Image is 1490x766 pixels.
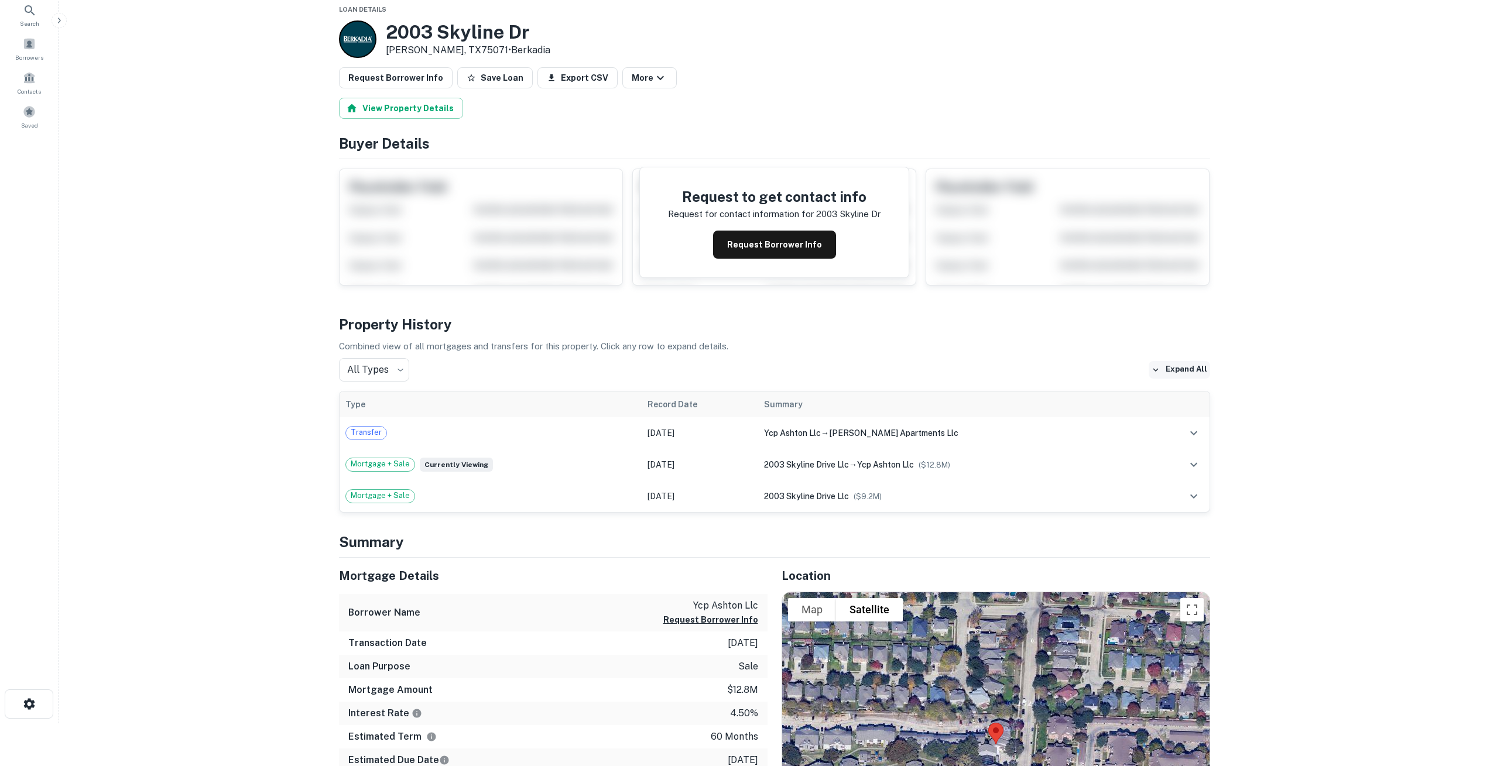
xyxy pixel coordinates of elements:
[642,480,758,512] td: [DATE]
[816,207,881,221] p: 2003 skyline dr
[4,101,55,132] a: Saved
[1149,361,1210,379] button: Expand All
[348,659,410,674] h6: Loan Purpose
[1184,455,1204,475] button: expand row
[642,449,758,480] td: [DATE]
[340,391,642,417] th: Type
[339,133,1210,154] h4: Buyer Details
[919,461,950,469] span: ($ 12.8M )
[386,43,550,57] p: [PERSON_NAME], TX75071 •
[764,460,849,469] span: 2003 skyline drive llc
[738,659,758,674] p: sale
[857,460,914,469] span: ycp ashton llc
[829,428,958,438] span: [PERSON_NAME] apartments llc
[346,490,415,501] span: Mortgage + Sale
[782,567,1210,585] h5: Location
[339,567,768,585] h5: Mortgage Details
[764,458,1143,471] div: →
[1184,486,1204,506] button: expand row
[764,427,1143,439] div: →
[348,706,422,720] h6: Interest Rate
[622,67,677,88] button: More
[711,730,758,744] p: 60 months
[4,67,55,98] a: Contacts
[346,458,415,470] span: Mortgage + Sale
[668,207,814,221] p: Request for contact information for
[668,186,881,207] h4: Request to get contact info
[339,98,463,119] button: View Property Details
[537,67,618,88] button: Export CSV
[758,391,1149,417] th: Summary
[1184,423,1204,443] button: expand row
[836,598,903,621] button: Show satellite imagery
[348,683,433,697] h6: Mortgage Amount
[642,391,758,417] th: Record Date
[642,417,758,449] td: [DATE]
[339,358,409,382] div: All Types
[348,730,437,744] h6: Estimated Term
[511,44,550,56] a: Berkadia
[1431,635,1490,691] iframe: Chat Widget
[728,636,758,650] p: [DATE]
[339,314,1210,335] h4: Property History
[15,53,43,62] span: Borrowers
[854,492,882,501] span: ($ 9.2M )
[730,706,758,720] p: 4.50%
[439,755,450,765] svg: Estimate is based on a standard schedule for this type of loan.
[764,428,821,438] span: ycp ashton llc
[788,598,836,621] button: Show street map
[426,731,437,742] svg: Term is based on a standard schedule for this type of loan.
[339,531,1210,552] h4: Summary
[1180,598,1204,621] button: Toggle fullscreen view
[727,683,758,697] p: $12.8m
[18,87,41,96] span: Contacts
[4,33,55,64] a: Borrowers
[348,636,427,650] h6: Transaction Date
[457,67,533,88] button: Save Loan
[412,708,422,719] svg: The interest rates displayed on the website are for informational purposes only and may be report...
[21,121,38,130] span: Saved
[20,19,39,28] span: Search
[663,613,758,627] button: Request Borrower Info
[339,339,1210,353] p: Combined view of all mortgages and transfers for this property. Click any row to expand details.
[663,599,758,613] p: ycp ashton llc
[346,427,386,438] span: Transfer
[764,492,849,501] span: 2003 skyline drive llc
[420,458,493,472] span: Currently viewing
[713,231,836,259] button: Request Borrower Info
[339,6,386,13] span: Loan Details
[348,606,420,620] h6: Borrower Name
[386,21,550,43] h3: 2003 Skyline Dr
[339,67,453,88] button: Request Borrower Info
